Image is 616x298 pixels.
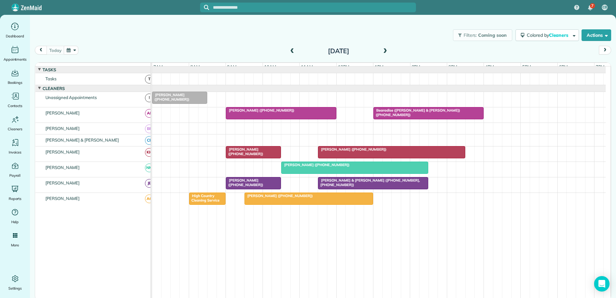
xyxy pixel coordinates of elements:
span: [PERSON_NAME] ([PHONE_NUMBER]) [281,163,350,167]
svg: Focus search [204,5,209,10]
span: Dashboard [6,33,24,39]
span: JB [145,179,154,188]
span: Cleaners [41,86,66,91]
span: Appointments [4,56,27,63]
span: BR [145,124,154,133]
span: Unassigned Appointments [44,95,98,100]
span: 8am [189,64,201,69]
span: 7 [591,3,593,8]
a: Invoices [3,137,27,155]
span: [PERSON_NAME] ([PHONE_NUMBER]) [318,147,387,152]
span: 1pm [373,64,385,69]
a: Dashboard [3,21,27,39]
span: 7am [152,64,164,69]
span: [PERSON_NAME] ([PHONE_NUMBER]) [244,194,313,198]
a: Payroll [3,161,27,179]
span: Invoices [9,149,22,155]
span: Tasks [44,76,58,81]
a: Contacts [3,91,27,109]
span: Filters: [464,32,477,38]
span: [PERSON_NAME] ([PHONE_NUMBER]) [152,93,189,102]
span: [PERSON_NAME] [44,165,81,170]
span: 11am [300,64,314,69]
span: Payroll [9,172,21,179]
span: AF [145,109,154,118]
span: [PERSON_NAME] [44,149,81,154]
span: Reports [9,195,22,202]
span: [PERSON_NAME] & [PERSON_NAME] [44,137,120,143]
a: Appointments [3,45,27,63]
a: Settings [3,273,27,292]
span: AG [145,194,154,203]
span: Help [11,219,19,225]
a: Cleaners [3,114,27,132]
span: 4pm [484,64,495,69]
a: Bookings [3,68,27,86]
span: Cleaners [549,32,570,38]
button: Actions [582,29,611,41]
span: [PERSON_NAME] [44,196,81,201]
span: Cleaners [8,126,22,132]
span: High Country Cleaning Service [189,194,220,203]
span: 6pm [558,64,569,69]
div: Open Intercom Messenger [594,276,610,292]
span: 12pm [337,64,351,69]
a: Help [3,207,27,225]
span: [PERSON_NAME] & [PERSON_NAME] ([PHONE_NUMBER], [PHONE_NUMBER]) [318,178,420,187]
span: [PERSON_NAME] ([PHONE_NUMBER]) [226,147,263,156]
span: Colored by [527,32,571,38]
button: prev [35,46,47,55]
span: 2pm [410,64,422,69]
span: 10am [263,64,277,69]
span: 9am [226,64,238,69]
span: Coming soon [478,32,507,38]
span: [PERSON_NAME] ([PHONE_NUMBER]) [226,108,294,113]
span: 7pm [594,64,606,69]
span: ! [145,94,154,102]
span: CB [145,136,154,145]
span: 5pm [521,64,532,69]
button: today [46,46,64,55]
h2: [DATE] [298,47,379,55]
span: [PERSON_NAME] [44,180,81,185]
span: More [11,242,19,248]
span: Contacts [8,103,22,109]
span: CB [602,5,607,10]
button: Colored byCleaners [515,29,579,41]
span: [PERSON_NAME] [44,126,81,131]
span: Settings [8,285,22,292]
span: Bearadise ([PERSON_NAME] & [PERSON_NAME]) ([PHONE_NUMBER]) [373,108,460,117]
div: 7 unread notifications [583,1,597,15]
a: Reports [3,184,27,202]
button: next [599,46,611,55]
span: T [145,75,154,84]
span: Bookings [8,79,23,86]
span: 3pm [447,64,458,69]
span: KH [145,148,154,157]
span: [PERSON_NAME] ([PHONE_NUMBER]) [226,178,263,187]
span: [PERSON_NAME] [44,110,81,115]
button: Focus search [200,5,209,10]
span: Tasks [41,67,57,72]
span: NM [145,164,154,172]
